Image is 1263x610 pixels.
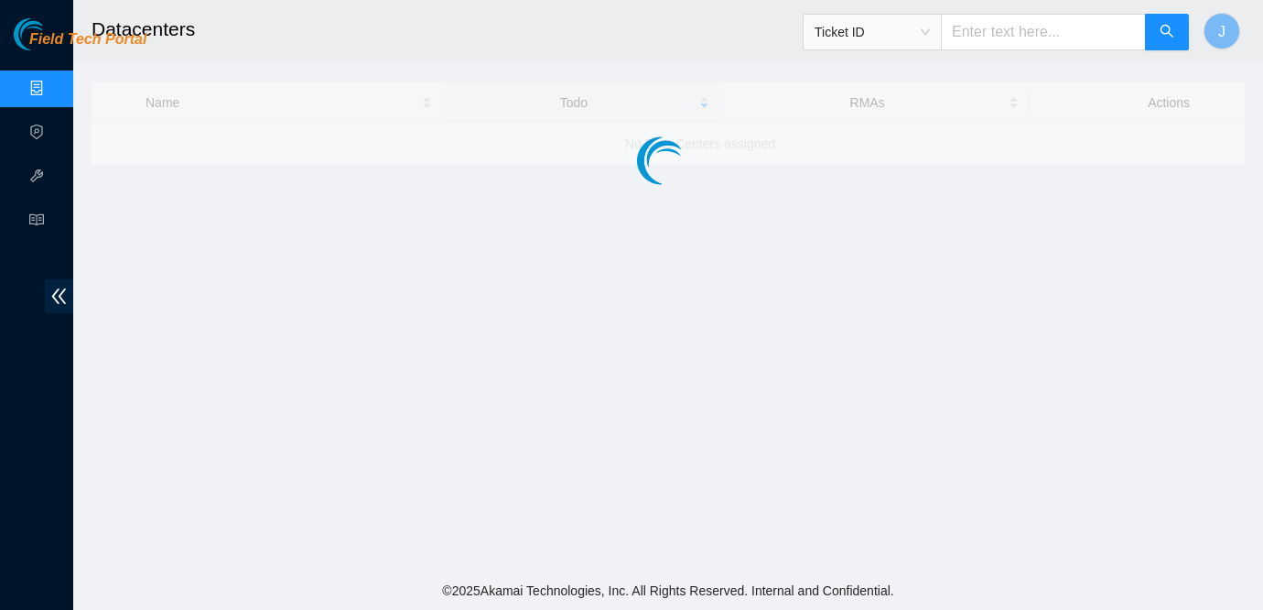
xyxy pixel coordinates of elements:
span: J [1218,20,1225,43]
span: double-left [45,279,73,313]
input: Enter text here... [941,14,1146,50]
footer: © 2025 Akamai Technologies, Inc. All Rights Reserved. Internal and Confidential. [73,572,1263,610]
img: Akamai Technologies [14,18,92,50]
span: read [29,204,44,241]
span: Field Tech Portal [29,31,146,49]
span: Ticket ID [815,18,930,46]
span: search [1160,24,1174,41]
a: Akamai TechnologiesField Tech Portal [14,33,146,57]
button: J [1204,13,1240,49]
button: search [1145,14,1189,50]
